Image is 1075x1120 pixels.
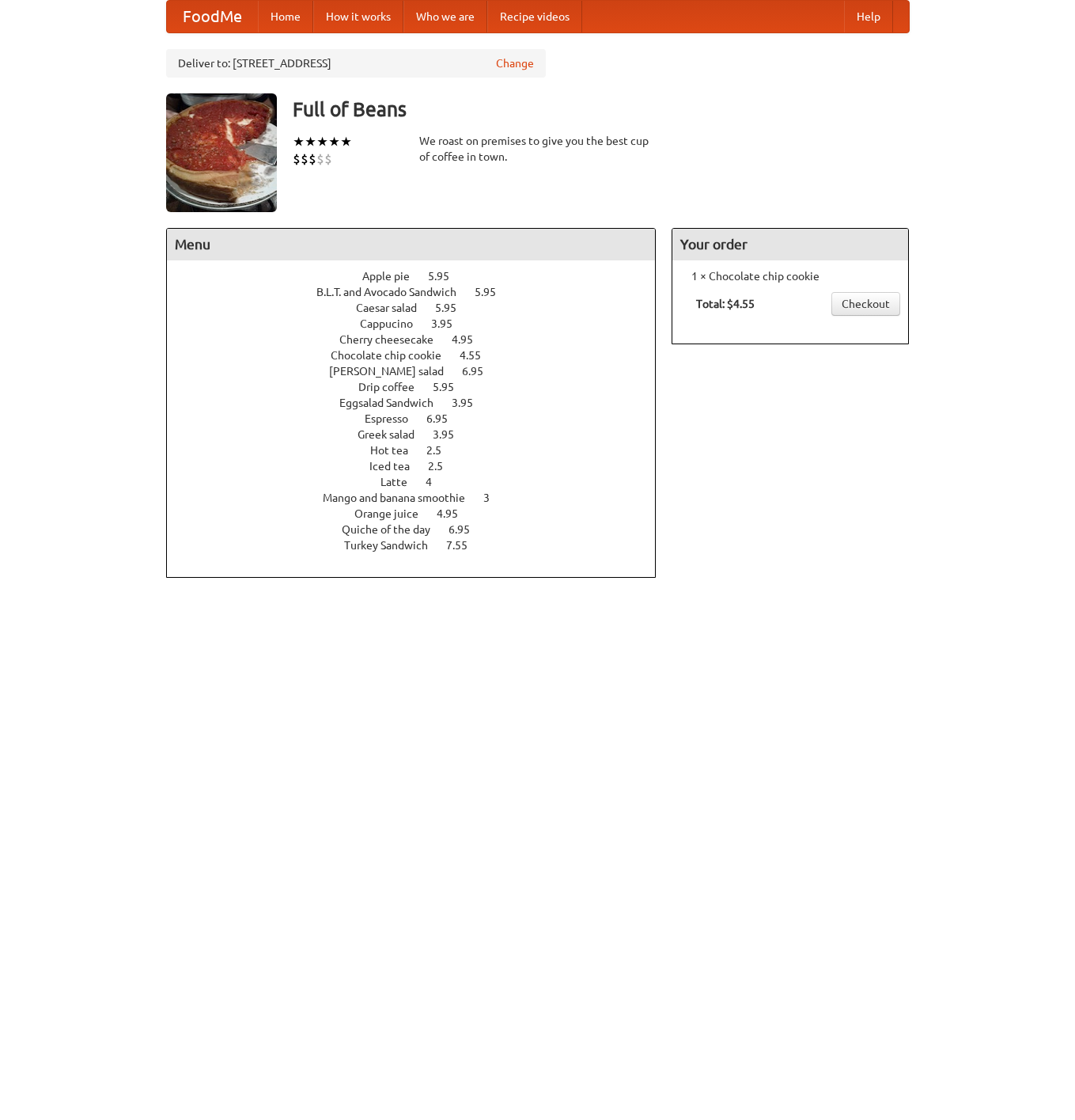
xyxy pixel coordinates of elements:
[293,93,910,125] h3: Full of Beans
[369,460,426,473] span: Iced tea
[362,270,479,283] a: Apple pie 5.95
[360,317,482,330] a: Cappucino 3.95
[452,333,489,346] span: 4.95
[342,523,499,536] a: Quiche of the day 6.95
[339,333,449,346] span: Cherry cheesecake
[433,381,470,393] span: 5.95
[340,133,352,150] li: ★
[344,539,444,552] span: Turkey Sandwich
[308,150,316,168] li: $
[328,133,340,150] li: ★
[380,476,461,488] a: Latte 4
[167,229,656,260] h4: Menu
[331,349,510,362] a: Chocolate chip cookie 4.55
[496,55,534,71] a: Change
[342,523,446,536] span: Quiche of the day
[360,317,429,330] span: Cappucino
[293,133,305,150] li: ★
[419,133,657,165] div: We roast on premises to give you the best cup of coffee in town.
[329,365,513,378] a: [PERSON_NAME] salad 6.95
[483,492,505,504] span: 3
[356,302,486,314] a: Caesar salad 5.95
[354,507,487,520] a: Orange juice 4.95
[475,286,512,298] span: 5.95
[324,150,332,168] li: $
[462,365,499,378] span: 6.95
[362,270,426,283] span: Apple pie
[344,539,497,552] a: Turkey Sandwich 7.55
[339,397,502,409] a: Eggsalad Sandwich 3.95
[365,412,477,425] a: Espresso 6.95
[428,460,459,473] span: 2.5
[460,349,497,362] span: 4.55
[426,476,448,488] span: 4
[356,302,433,314] span: Caesar salad
[446,539,483,552] span: 7.55
[487,1,582,32] a: Recipe videos
[166,93,277,212] img: angular.jpg
[358,381,430,393] span: Drip coffee
[452,397,489,409] span: 3.95
[329,365,460,378] span: [PERSON_NAME] salad
[293,150,301,168] li: $
[354,507,434,520] span: Orange juice
[358,381,483,393] a: Drip coffee 5.95
[258,1,313,32] a: Home
[426,444,457,457] span: 2.5
[369,460,472,473] a: Iced tea 2.5
[433,428,470,441] span: 3.95
[316,150,324,168] li: $
[301,150,308,168] li: $
[370,444,424,457] span: Hot tea
[358,428,483,441] a: Greek salad 3.95
[370,444,471,457] a: Hot tea 2.5
[403,1,487,32] a: Who we are
[672,229,908,260] h4: Your order
[358,428,430,441] span: Greek salad
[166,49,546,78] div: Deliver to: [STREET_ADDRESS]
[380,476,423,488] span: Latte
[323,492,481,504] span: Mango and banana smoothie
[313,1,403,32] a: How it works
[365,412,424,425] span: Espresso
[844,1,893,32] a: Help
[437,507,474,520] span: 4.95
[435,302,472,314] span: 5.95
[305,133,316,150] li: ★
[316,286,472,298] span: B.L.T. and Avocado Sandwich
[696,298,755,310] b: Total: $4.55
[316,286,525,298] a: B.L.T. and Avocado Sandwich 5.95
[431,317,468,330] span: 3.95
[323,492,519,504] a: Mango and banana smoothie 3
[426,412,464,425] span: 6.95
[680,268,900,284] li: 1 × Chocolate chip cookie
[339,397,449,409] span: Eggsalad Sandwich
[331,349,457,362] span: Chocolate chip cookie
[167,1,258,32] a: FoodMe
[449,523,486,536] span: 6.95
[339,333,502,346] a: Cherry cheesecake 4.95
[428,270,465,283] span: 5.95
[316,133,328,150] li: ★
[831,292,900,316] a: Checkout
